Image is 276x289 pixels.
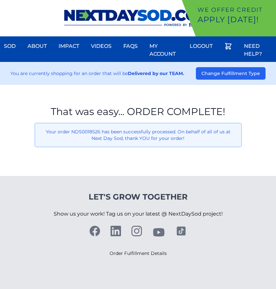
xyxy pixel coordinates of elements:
a: Impact [55,38,83,54]
a: Need Help? [240,38,276,62]
a: FAQs [119,38,142,54]
a: About [24,38,51,54]
button: Change Fulfillment Type [196,67,266,80]
h1: That was easy... ORDER COMPLETE! [35,106,242,118]
p: Your order NDS0018526 has been successfully processed. On behalf of all of us at Next Day Sod, th... [40,128,236,142]
a: Logout [186,38,216,54]
a: Order Fulfillment Details [110,250,167,256]
h4: Let's Grow Together [54,192,223,202]
p: Apply [DATE]! [198,14,273,25]
a: My Account [146,38,182,62]
a: Videos [87,38,115,54]
p: We offer Credit [198,5,273,14]
p: Show us your work! Tag us on your latest @ NextDaySod project! [54,202,223,226]
strong: Delivered by our TEAM. [128,70,184,76]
